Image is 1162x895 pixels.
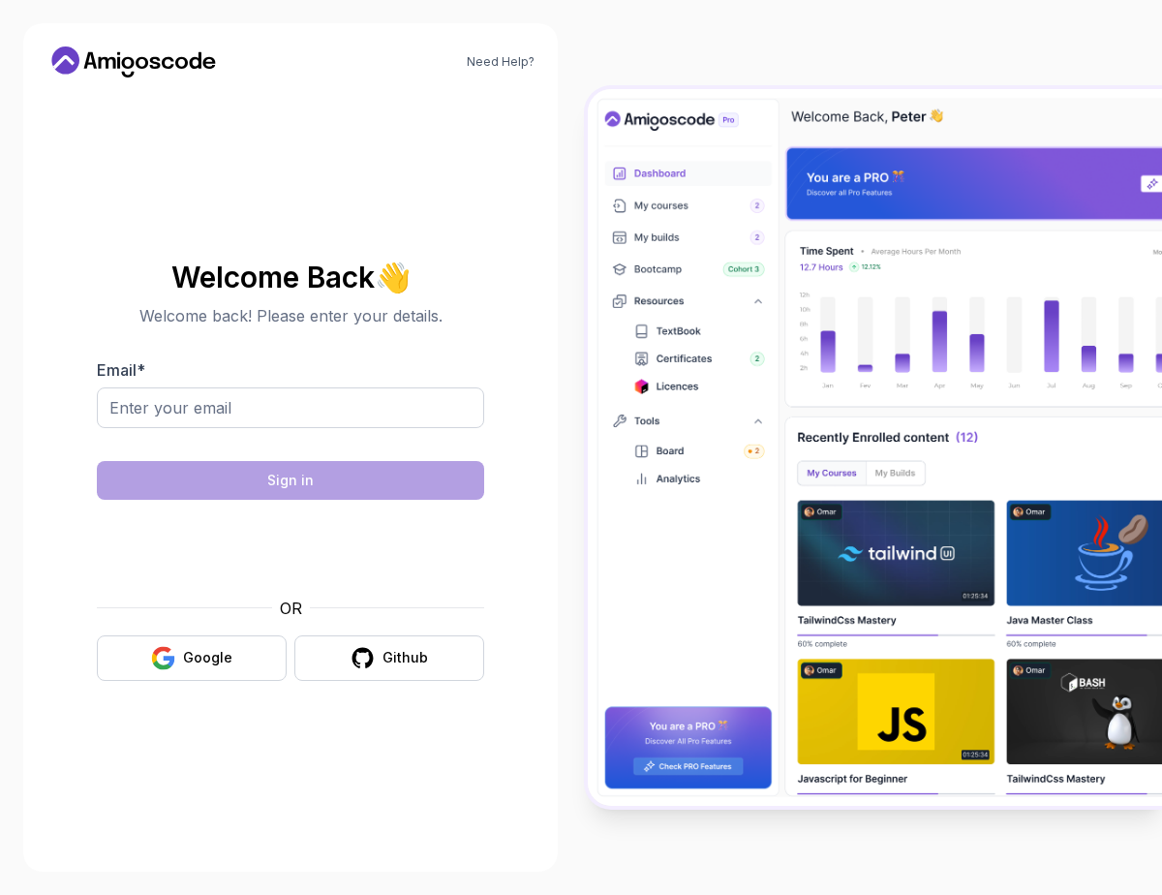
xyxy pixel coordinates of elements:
button: Google [97,635,287,681]
div: Sign in [267,471,314,490]
label: Email * [97,360,145,380]
button: Sign in [97,461,484,500]
h2: Welcome Back [97,262,484,293]
iframe: Widget containing checkbox for hCaptcha security challenge [144,511,437,585]
a: Need Help? [467,54,535,70]
button: Github [294,635,484,681]
a: Home link [46,46,221,77]
div: Google [183,648,232,667]
p: Welcome back! Please enter your details. [97,304,484,327]
p: OR [280,597,302,620]
div: Github [382,648,428,667]
img: Amigoscode Dashboard [588,89,1162,805]
span: 👋 [375,262,411,293]
input: Enter your email [97,387,484,428]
